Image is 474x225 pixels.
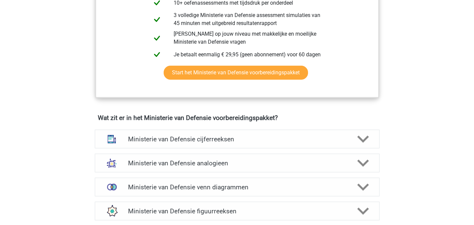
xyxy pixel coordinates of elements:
[128,207,346,215] h4: Ministerie van Defensie figuurreeksen
[103,178,120,196] img: venn diagrammen
[128,135,346,143] h4: Ministerie van Defensie cijferreeksen
[92,130,382,148] a: cijferreeksen Ministerie van Defensie cijferreeksen
[92,154,382,172] a: analogieen Ministerie van Defensie analogieen
[98,114,377,122] h4: Wat zit er in het Ministerie van Defensie voorbereidingspakket?
[92,178,382,196] a: venn diagrammen Ministerie van Defensie venn diagrammen
[128,183,346,191] h4: Ministerie van Defensie venn diagrammen
[92,202,382,220] a: figuurreeksen Ministerie van Defensie figuurreeksen
[103,130,120,148] img: cijferreeksen
[103,202,120,220] img: figuurreeksen
[164,66,308,80] a: Start het Ministerie van Defensie voorbereidingspakket
[128,159,346,167] h4: Ministerie van Defensie analogieen
[103,154,120,172] img: analogieen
